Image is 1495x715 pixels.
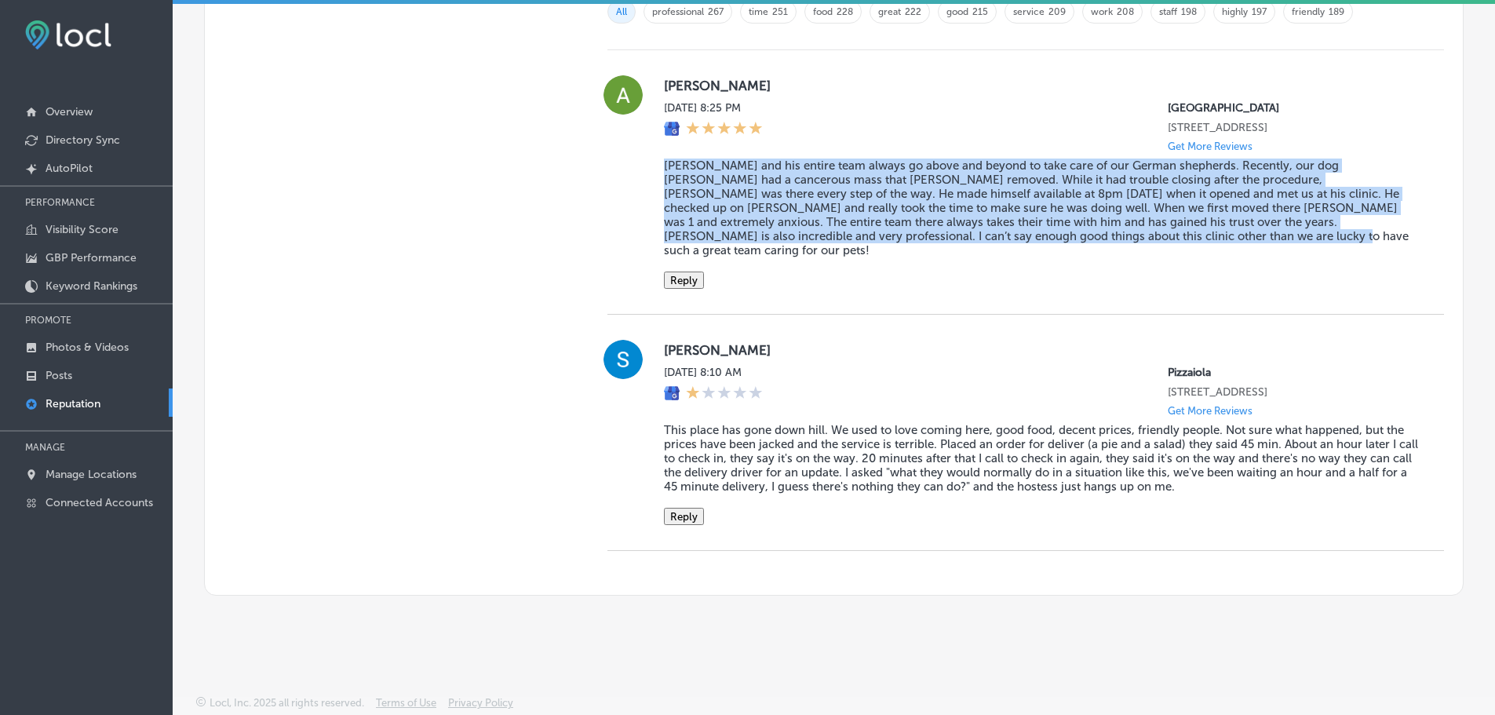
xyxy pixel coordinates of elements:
p: Pizzaiola [1168,366,1419,379]
p: Get More Reviews [1168,140,1253,152]
p: Reputation [46,397,100,410]
label: [DATE] 8:25 PM [664,101,763,115]
p: Directory Sync [46,133,120,147]
a: work [1091,6,1113,17]
p: Visibility Score [46,223,119,236]
p: Keyword Rankings [46,279,137,293]
a: 208 [1117,6,1134,17]
button: Reply [664,272,704,289]
a: friendly [1292,6,1325,17]
p: Connected Accounts [46,496,153,509]
p: Locl, Inc. 2025 all rights reserved. [210,697,364,709]
img: fda3e92497d09a02dc62c9cd864e3231.png [25,20,111,49]
a: 189 [1329,6,1344,17]
p: Posts [46,369,72,382]
a: food [813,6,833,17]
p: Overview [46,105,93,119]
a: 267 [708,6,724,17]
button: Reply [664,508,704,525]
label: [DATE] 8:10 AM [664,366,763,379]
p: 285 Larkfield Rd [1168,121,1419,134]
a: 222 [905,6,921,17]
p: GBP Performance [46,251,137,264]
div: 5 Stars [686,121,763,138]
a: professional [652,6,704,17]
p: AutoPilot [46,162,93,175]
a: 197 [1252,6,1267,17]
a: highly [1222,6,1248,17]
a: 251 [772,6,788,17]
blockquote: This place has gone down hill. We used to love coming here, good food, decent prices, friendly pe... [664,423,1419,494]
blockquote: [PERSON_NAME] and his entire team always go above and beyond to take care of our German shepherds... [664,159,1419,257]
a: 228 [837,6,853,17]
p: Photos & Videos [46,341,129,354]
p: East Northport Animal Hospital [1168,101,1419,115]
a: good [946,6,968,17]
a: staff [1159,6,1177,17]
p: 3191 Long Beach Rd [1168,385,1419,399]
a: 215 [972,6,988,17]
a: 209 [1048,6,1066,17]
p: Manage Locations [46,468,137,481]
a: 198 [1181,6,1197,17]
div: 1 Star [686,385,763,403]
a: great [878,6,901,17]
label: [PERSON_NAME] [664,78,1419,93]
label: [PERSON_NAME] [664,342,1419,358]
a: time [749,6,768,17]
p: Get More Reviews [1168,405,1253,417]
a: service [1013,6,1045,17]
